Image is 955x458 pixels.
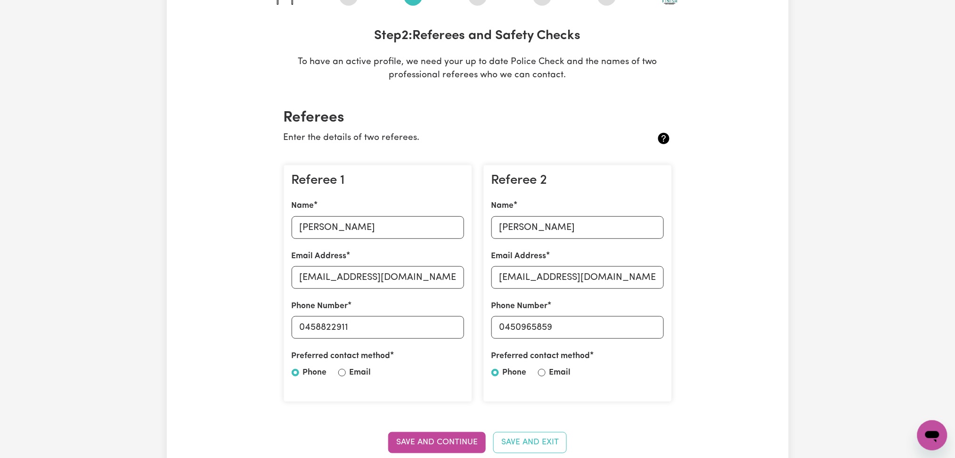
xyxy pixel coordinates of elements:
label: Name [491,200,514,212]
label: Email Address [292,250,347,262]
label: Preferred contact method [491,350,590,362]
h3: Step 2 : Referees and Safety Checks [276,28,679,44]
button: Save and Exit [493,432,567,453]
label: Phone [503,367,527,379]
h2: Referees [284,109,672,127]
h3: Referee 1 [292,173,464,189]
iframe: Button to launch messaging window [917,420,947,450]
label: Name [292,200,314,212]
h3: Referee 2 [491,173,664,189]
p: Enter the details of two referees. [284,131,607,145]
label: Phone [303,367,327,379]
label: Preferred contact method [292,350,391,362]
label: Phone Number [491,300,548,312]
label: Email [350,367,371,379]
label: Phone Number [292,300,348,312]
label: Email [549,367,571,379]
p: To have an active profile, we need your up to date Police Check and the names of two professional... [276,56,679,83]
label: Email Address [491,250,547,262]
button: Save and Continue [388,432,486,453]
